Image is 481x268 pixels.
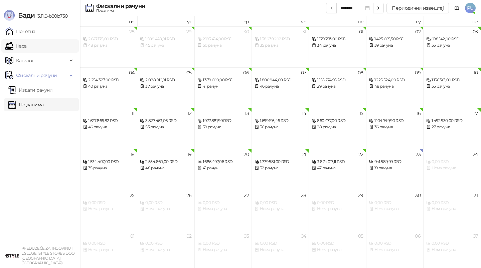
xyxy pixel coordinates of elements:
img: Logo [4,10,15,21]
td: 2025-08-02 [366,26,424,67]
div: 33 рачуна [426,42,478,49]
div: Нема рачуна [140,206,191,212]
div: 1.179.793,00 RSD [312,36,363,42]
div: 45 рачуна [140,42,191,49]
div: 11 [132,111,135,116]
div: 23 [416,152,421,157]
td: 2025-07-29 [137,26,194,67]
td: 2025-08-08 [309,67,366,108]
div: 2.088.916,91 RSD [140,77,191,83]
div: 28 [129,29,135,34]
div: 0,00 RSD [369,240,421,247]
div: Нема рачуна [140,247,191,253]
td: 2025-08-26 [137,190,194,231]
div: 26 [186,193,192,198]
div: 36 рачуна [255,124,306,130]
div: 28 рачуна [312,124,363,130]
div: 21 [302,152,306,157]
div: 1.425.665,50 RSD [369,36,421,42]
div: 31 [474,193,478,198]
div: 47 рачуна [312,165,363,171]
div: 30 [415,193,421,198]
div: 1.225.524,00 RSD [369,77,421,83]
div: 48 рачуна [369,83,421,90]
div: Нема рачуна [426,247,478,253]
td: 2025-07-30 [195,26,252,67]
td: 2025-07-31 [252,26,309,67]
div: 31 [302,29,306,34]
div: 1.627.866,82 RSD [83,118,134,124]
td: 2025-08-24 [424,149,481,190]
div: Нема рачуна [197,206,249,212]
div: 27 [244,193,249,198]
div: 41 рачун [197,83,249,90]
div: 0,00 RSD [255,240,306,247]
td: 2025-08-05 [137,67,194,108]
td: 2025-08-13 [195,108,252,149]
div: 13 [245,111,249,116]
div: 1.779.581,00 RSD [255,159,306,165]
a: По данима [8,98,43,111]
div: 39 рачуна [197,124,249,130]
span: PU [465,3,476,13]
div: 02 [415,29,421,34]
div: 12 [188,111,192,116]
th: ут [137,16,194,26]
div: 2.254.327,00 RSD [83,77,134,83]
th: пе [309,16,366,26]
div: 41 рачун [197,165,249,171]
div: 34 рачуна [312,42,363,49]
div: 48 рачуна [83,42,134,49]
div: 02 [186,234,192,238]
div: 0,00 RSD [197,200,249,206]
div: 19 [187,152,192,157]
div: 2.627.175,00 RSD [83,36,134,42]
div: 48 рачуна [140,165,191,171]
td: 2025-08-04 [80,67,137,108]
div: 16 [416,111,421,116]
a: Почетна [5,25,35,38]
img: 64x64-companyLogo-77b92cf4-9946-4f36-9751-bf7bb5fd2c7d.png [5,249,19,262]
div: 28 [301,193,306,198]
div: 1.977.881,99 RSD [197,118,249,124]
div: По данима [96,9,145,12]
td: 2025-08-10 [424,67,481,108]
div: 2.193.414,00 RSD [197,36,249,42]
div: 0,00 RSD [255,200,306,206]
div: 1.509.428,91 RSD [140,36,191,42]
div: 14 [302,111,306,116]
td: 2025-08-22 [309,149,366,190]
td: 2025-08-01 [309,26,366,67]
div: Нема рачуна [197,247,249,253]
td: 2025-08-19 [137,149,194,190]
td: 2025-08-29 [309,190,366,231]
div: 05 [186,70,192,75]
td: 2025-08-16 [366,108,424,149]
div: 1.534.407,00 RSD [83,159,134,165]
td: 2025-08-07 [252,67,309,108]
div: 1.104.749,90 RSD [369,118,421,124]
a: Издати рачуни [8,83,53,97]
div: 05 [358,234,363,238]
div: 35 рачуна [83,165,134,171]
div: 06 [415,234,421,238]
th: ср [195,16,252,26]
div: 0,00 RSD [140,200,191,206]
td: 2025-08-14 [252,108,309,149]
div: Нема рачуна [312,206,363,212]
div: Нема рачуна [369,247,421,253]
div: Нема рачуна [83,206,134,212]
div: 39 рачуна [369,42,421,49]
td: 2025-08-17 [424,108,481,149]
div: 46 рачуна [255,83,306,90]
span: Каталог [16,54,34,67]
div: 10 [474,70,478,75]
th: по [80,16,137,26]
td: 2025-08-12 [137,108,194,149]
td: 2025-08-15 [309,108,366,149]
div: 30 [244,29,249,34]
div: 2.554.860,00 RSD [140,159,191,165]
div: 18 [130,152,135,157]
td: 2025-08-09 [366,67,424,108]
button: Периодични извештај [386,3,449,13]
